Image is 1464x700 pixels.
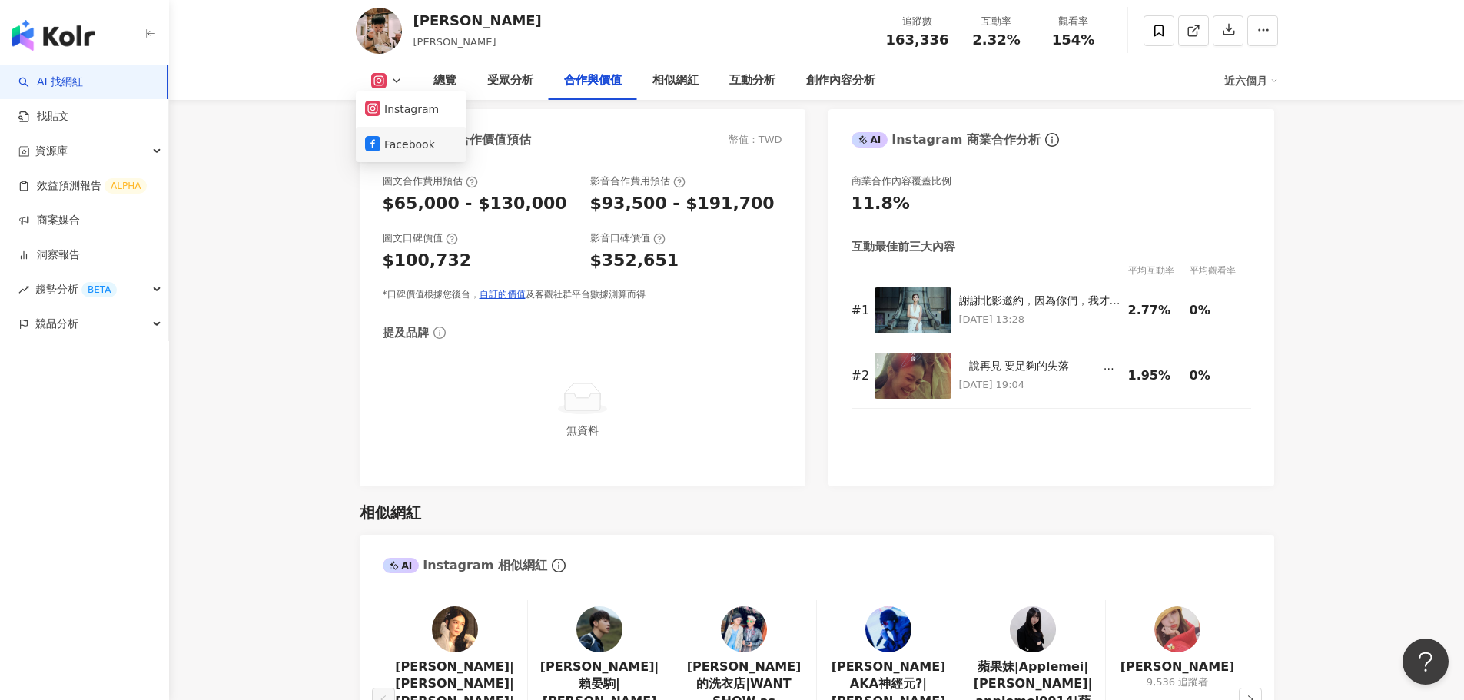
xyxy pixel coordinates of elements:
div: 影音口碑價值 [590,231,666,245]
span: [PERSON_NAME] [413,36,496,48]
div: 圖文合作費用預估 [383,174,478,188]
div: 相似網紅 [360,502,421,523]
img: KOL Avatar [432,606,478,652]
img: KOL Avatar [356,8,402,54]
div: $93,500 - $191,700 [590,192,775,216]
a: KOL Avatar [576,606,622,659]
div: 相似網紅 [652,71,699,90]
span: 154% [1052,32,1095,48]
a: KOL Avatar [1010,606,1056,659]
img: ​ ​ ​ ​ 說再見 要足夠的失落 ​ ​ ​ ​ ​ ​ ​ ​ ​ ​ ​ 角逐金曲歌王 柏霖PoLin x 金馬實力派 陳意涵 聯手極致心碎主打〈足夠的失落〉 MV ​ ​ ​ ​ ​ ... [875,353,951,399]
div: AI [852,132,888,148]
div: [PERSON_NAME] [413,11,542,30]
img: KOL Avatar [576,606,622,652]
span: 163,336 [886,32,949,48]
span: rise [18,284,29,295]
span: 趨勢分析 [35,272,117,307]
div: 1.95% [1128,367,1182,384]
div: 11.8% [852,192,910,216]
div: 平均觀看率 [1190,263,1251,278]
a: KOL Avatar [721,606,767,659]
div: 商業合作內容覆蓋比例 [852,174,951,188]
a: 商案媒合 [18,213,80,228]
span: info-circle [549,556,568,575]
div: $352,651 [590,249,679,273]
div: 無資料 [389,422,776,439]
a: 效益預測報告ALPHA [18,178,147,194]
div: 追蹤數 [886,14,949,29]
img: KOL Avatar [1154,606,1200,652]
div: # 1 [852,302,867,319]
a: [PERSON_NAME] [1120,659,1235,675]
div: 創作內容分析 [806,71,875,90]
a: 自訂的價值 [480,289,526,300]
div: ​ ​ ​ ​ 說再見 要足夠的失落 ​ ​ ​ ​ ​ ​ ​ ​ ​ ​ ​ 角逐金曲歌[PERSON_NAME]PoLin x 金馬實力派 [PERSON_NAME] 聯手極致心碎主打〈足... [959,359,1120,374]
a: KOL Avatar [1154,606,1200,659]
div: 總覽 [433,71,456,90]
button: Instagram [365,98,457,120]
a: searchAI 找網紅 [18,75,83,90]
div: 0% [1190,302,1243,319]
div: 2.77% [1128,302,1182,319]
div: 受眾分析 [487,71,533,90]
div: 近六個月 [1224,68,1278,93]
div: 互動率 [968,14,1026,29]
img: KOL Avatar [1010,606,1056,652]
div: # 2 [852,367,867,384]
div: 互動最佳前三大內容 [852,239,955,255]
div: 圖文口碑價值 [383,231,458,245]
span: 2.32% [972,32,1020,48]
div: 平均互動率 [1128,263,1190,278]
iframe: Help Scout Beacon - Open [1403,639,1449,685]
div: BETA [81,282,117,297]
span: info-circle [1043,131,1061,149]
div: $100,732 [383,249,472,273]
img: KOL Avatar [865,606,911,652]
div: 幣值：TWD [729,133,782,147]
img: 謝謝北影邀約，因為你們，我才能這麼漂亮🥰🥰 💄 @peipei_fion 💈 @juntsai__ 🪡 @ningstyling @eavecning 📷 @shalalasam 服裝：#rac... [875,287,951,333]
div: Instagram 相似網紅 [383,557,547,574]
div: 合作與價值 [564,71,622,90]
div: AI [383,558,420,573]
img: KOL Avatar [721,606,767,652]
div: 謝謝北影邀約，因為你們，我才能這麼漂亮🥰🥰 💄 @peipei_fion 💈 @juntsai__ 🪡 @ningstyling @eavecning 📷 @shalalasam 服裝：#[PE... [959,294,1120,309]
div: 影音合作費用預估 [590,174,686,188]
div: 互動分析 [729,71,775,90]
p: [DATE] 13:28 [959,311,1120,328]
p: [DATE] 19:04 [959,377,1120,393]
div: 提及品牌 [383,325,429,341]
span: 競品分析 [35,307,78,341]
span: info-circle [431,324,448,341]
span: 資源庫 [35,134,68,168]
button: Facebook [365,134,457,155]
a: KOL Avatar [865,606,911,659]
div: 0% [1190,367,1243,384]
div: 觀看率 [1044,14,1103,29]
a: KOL Avatar [432,606,478,659]
div: *口碑價值根據您後台， 及客觀社群平台數據測算而得 [383,288,782,301]
div: $65,000 - $130,000 [383,192,567,216]
div: 9,536 追蹤者 [1147,675,1208,689]
div: Instagram 商業合作分析 [852,131,1041,148]
img: logo [12,20,95,51]
a: 找貼文 [18,109,69,124]
a: 洞察報告 [18,247,80,263]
